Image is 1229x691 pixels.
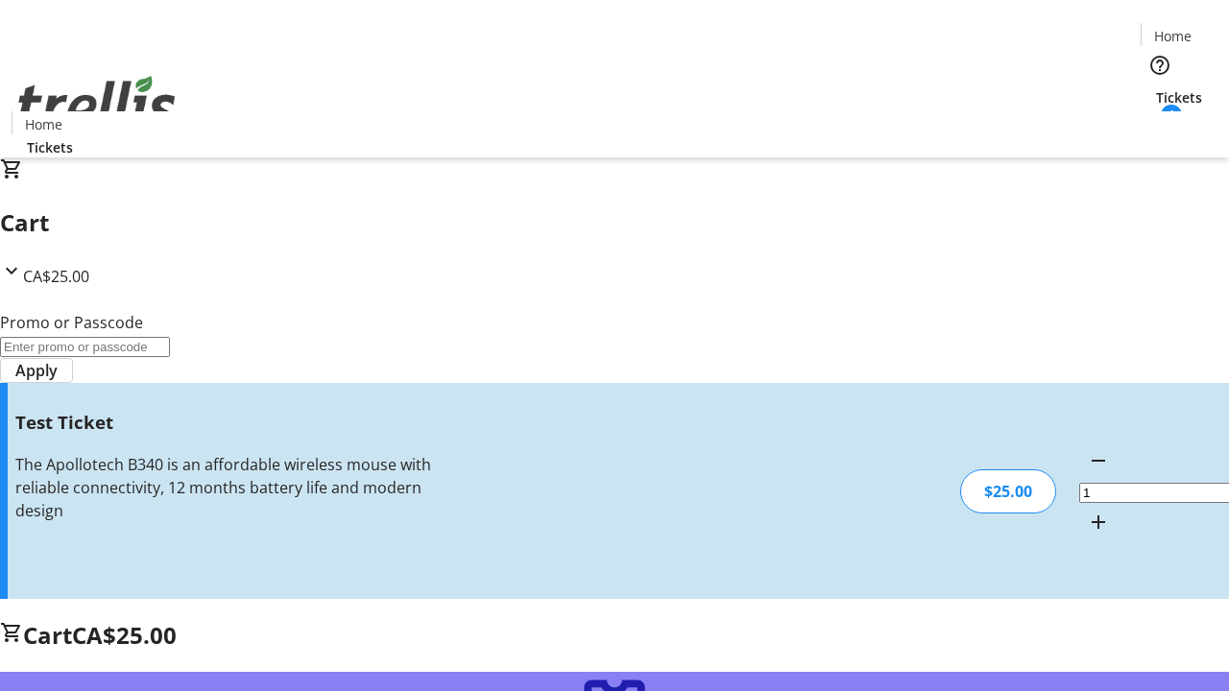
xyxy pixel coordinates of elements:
a: Home [12,114,74,134]
span: Home [25,114,62,134]
div: $25.00 [960,469,1056,513]
span: Tickets [1156,87,1202,107]
h3: Test Ticket [15,409,435,436]
button: Help [1141,46,1179,84]
a: Tickets [12,137,88,157]
a: Tickets [1141,87,1217,107]
span: CA$25.00 [72,619,177,651]
a: Home [1142,26,1203,46]
span: Tickets [27,137,73,157]
img: Orient E2E Organization fs8foMX7hG's Logo [12,55,182,151]
button: Increment by one [1079,503,1118,541]
div: The Apollotech B340 is an affordable wireless mouse with reliable connectivity, 12 months battery... [15,453,435,522]
span: Apply [15,359,58,382]
button: Decrement by one [1079,441,1118,480]
button: Cart [1141,107,1179,146]
span: CA$25.00 [23,266,89,287]
span: Home [1154,26,1192,46]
